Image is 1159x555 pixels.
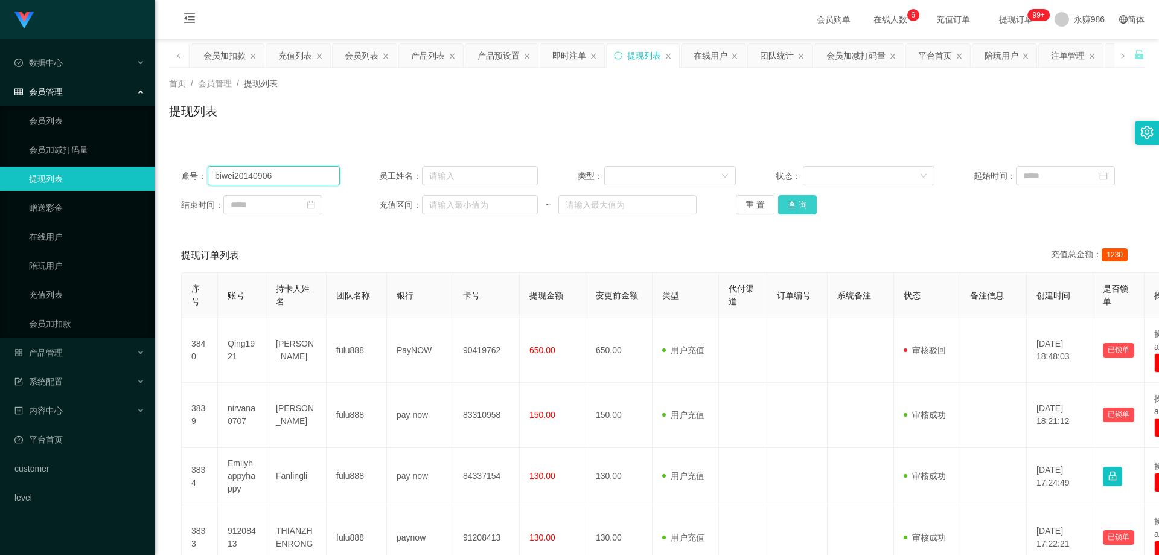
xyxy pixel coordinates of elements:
h1: 提现列表 [169,102,217,120]
i: 图标: close [316,53,323,60]
span: 审核驳回 [904,345,946,355]
a: 充值列表 [29,283,145,307]
div: 平台首页 [918,44,952,67]
div: 即时注单 [552,44,586,67]
a: 提现列表 [29,167,145,191]
i: 图标: menu-fold [169,1,210,39]
span: 账号 [228,290,244,300]
i: 图标: close [449,53,456,60]
input: 请输入最大值为 [558,195,696,214]
span: 起始时间： [974,170,1016,182]
div: 会员加减打码量 [826,44,886,67]
span: 审核成功 [904,410,946,420]
span: 是否锁单 [1103,284,1128,306]
span: 状态： [776,170,803,182]
span: 结束时间： [181,199,223,211]
button: 已锁单 [1103,408,1134,422]
div: 充值列表 [278,44,312,67]
div: 会员加扣款 [203,44,246,67]
span: / [191,79,193,88]
i: 图标: down [721,172,729,181]
i: 图标: sync [614,51,622,60]
div: 产品列表 [411,44,445,67]
span: 备注信息 [970,290,1004,300]
i: 图标: close [889,53,896,60]
span: 变更前金额 [596,290,638,300]
span: 提现订单 [993,15,1039,24]
span: 提现列表 [244,79,278,88]
i: 图标: form [14,377,23,386]
i: 图标: close [797,53,805,60]
div: 团队统计 [760,44,794,67]
span: 用户充值 [662,533,704,542]
span: 代付渠道 [729,284,754,306]
button: 已锁单 [1103,343,1134,358]
span: 系统备注 [837,290,871,300]
span: 会员管理 [198,79,232,88]
span: 状态 [904,290,921,300]
div: 陪玩用户 [985,44,1018,67]
i: 图标: left [176,53,182,59]
span: 130.00 [529,471,555,481]
td: Qing1921 [218,318,266,383]
a: 会员列表 [29,109,145,133]
td: pay now [387,383,453,448]
i: 图标: close [731,53,738,60]
span: 充值区间： [379,199,421,211]
i: 图标: global [1119,15,1128,24]
span: 银行 [397,290,413,300]
span: 系统配置 [14,377,63,387]
span: 员工姓名： [379,170,421,182]
td: [DATE] 17:24:49 [1027,448,1093,505]
span: 会员管理 [14,87,63,97]
i: 图标: setting [1140,126,1154,139]
div: 在线用户 [694,44,727,67]
i: 图标: close [382,53,389,60]
i: 图标: appstore-o [14,348,23,357]
i: 图标: close [1088,53,1096,60]
i: 图标: close [956,53,963,60]
div: 会员列表 [345,44,378,67]
span: 1230 [1102,248,1128,261]
i: 图标: close [523,53,531,60]
sup: 6 [907,9,919,21]
span: 650.00 [529,345,555,355]
i: 图标: close [1022,53,1029,60]
td: 90419762 [453,318,520,383]
span: 持卡人姓名 [276,284,310,306]
span: 类型： [578,170,605,182]
div: 充值总金额： [1051,248,1132,263]
span: 提现金额 [529,290,563,300]
a: level [14,486,145,510]
i: 图标: close [590,53,597,60]
sup: 241 [1027,9,1049,21]
span: 数据中心 [14,58,63,68]
span: 首页 [169,79,186,88]
span: 类型 [662,290,679,300]
input: 请输入最小值为 [422,195,538,214]
i: 图标: unlock [1134,49,1145,60]
a: customer [14,457,145,481]
input: 请输入 [422,166,538,185]
td: nirvana0707 [218,383,266,448]
span: 充值订单 [930,15,976,24]
span: 审核成功 [904,471,946,481]
a: 图标: dashboard平台首页 [14,428,145,452]
td: PayNOW [387,318,453,383]
span: 账号： [181,170,208,182]
td: 84337154 [453,448,520,505]
td: [DATE] 18:21:12 [1027,383,1093,448]
button: 已锁单 [1103,530,1134,545]
span: / [237,79,239,88]
span: 在线人数 [867,15,913,24]
td: fulu888 [327,448,387,505]
span: 提现订单列表 [181,248,239,263]
span: 内容中心 [14,406,63,415]
a: 陪玩用户 [29,254,145,278]
div: 注单管理 [1051,44,1085,67]
td: 83310958 [453,383,520,448]
i: 图标: calendar [307,201,315,209]
span: 订单编号 [777,290,811,300]
div: 产品预设置 [477,44,520,67]
td: Fanlingli [266,448,327,505]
